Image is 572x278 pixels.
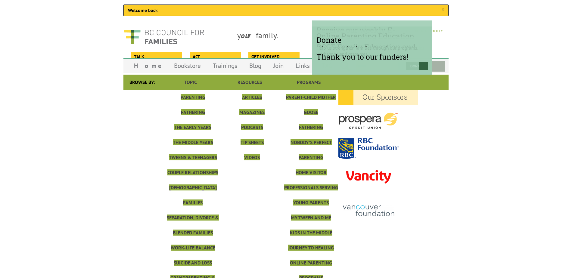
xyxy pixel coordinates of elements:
a: The Early Years [174,124,211,130]
a: Bookstore [168,59,207,73]
a: × [441,7,444,13]
a: Blog [243,59,267,73]
img: vancouver_foundation-2.png [338,195,399,227]
span: Receive our weekly E-Newsletter [316,25,428,45]
a: Act Take a survey [190,52,240,60]
h2: Our Sponsors [338,90,418,105]
a: Talk Share your story [131,52,181,60]
a: Kids in the Middle [290,230,332,236]
a: Get Involved Make change happen [248,52,299,60]
a: Articles [242,94,262,100]
a: Tip Sheets [241,139,264,145]
a: Home [128,59,168,73]
strong: our [241,30,256,40]
a: Nobody's Perfect Parenting [291,139,332,160]
a: Work-Life Balance [171,245,215,251]
a: [DEMOGRAPHIC_DATA] Families [169,184,217,205]
a: Fathering [299,124,323,130]
img: BC Council for FAMILIES [123,26,205,48]
span: Get Involved [251,54,296,60]
a: Suicide and Loss [174,260,212,266]
span: Donate [316,35,428,45]
a: Fathering [181,109,205,115]
a: Topic [184,79,197,85]
div: Browse By: [123,75,161,90]
a: Resources [238,79,262,85]
div: Welcome back [123,5,449,16]
a: Couple Relationships [167,169,218,175]
a: Trainings [207,59,243,73]
a: Join [267,59,290,73]
a: Parenting [181,94,205,100]
a: Programs [297,79,321,85]
a: The Middle Years [173,139,213,145]
a: Podcasts [241,124,263,130]
a: Separation, Divorce & Blended Families [167,215,219,236]
a: My Tween and Me [291,215,331,221]
img: vancity-3.png [338,160,399,194]
span: Thank you to our funders! [316,52,428,62]
a: Videos [244,154,260,160]
a: Links [290,59,316,73]
img: rbc.png [338,138,399,159]
a: Magazines [239,109,265,115]
a: Home Visitor [296,169,327,175]
a: Journey to Healing [288,245,334,251]
img: prospera-4.png [338,105,399,137]
span: Talk [134,54,178,60]
span: Act [193,54,237,60]
a: Tweens & Teenagers [169,154,217,160]
div: y family. [232,26,366,48]
a: Professionals Serving Young Parents [284,184,338,205]
a: Parent-Child Mother Goose [286,94,336,115]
